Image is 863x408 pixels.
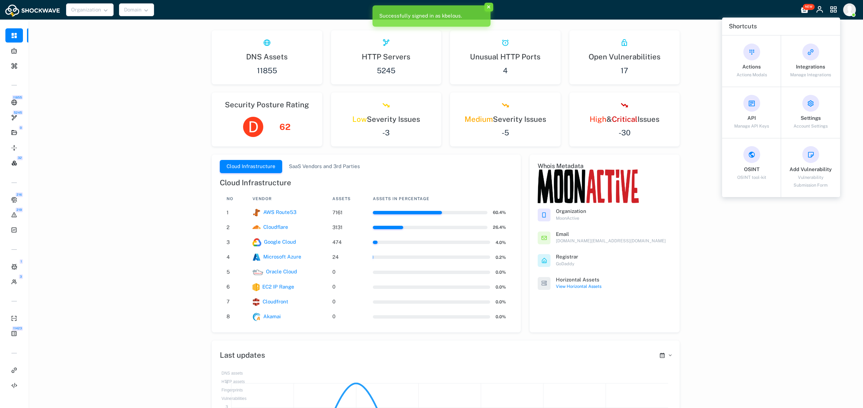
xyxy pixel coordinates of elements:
[496,284,506,291] small: 0.0%
[326,192,366,205] th: Assets
[252,283,260,291] img: ec2.png
[5,95,23,110] a: 11855
[17,156,23,161] span: 32
[730,114,773,122] a: API
[493,209,506,216] small: 60.4%
[373,12,490,27] div: Successfully signed in as kbelous.
[221,396,246,401] span: Vulnerabilities
[730,63,773,71] a: Actions
[252,223,261,232] img: cloudflare.png
[220,192,246,205] th: No
[16,208,23,212] span: 219
[496,239,506,246] small: 4.0%
[493,224,506,231] small: 26.4%
[556,209,586,214] h6: Organization
[556,261,574,266] small: GoDaddy
[252,238,261,246] img: gcp.png
[326,265,366,279] td: 0
[577,65,672,77] a: 17
[252,268,297,276] a: Oracle Cloud
[220,265,246,279] td: 5
[484,3,493,11] button: Close
[496,269,506,276] small: 0.0%
[730,166,773,173] a: OSINT
[252,253,301,261] a: Microsoft Azure
[326,205,366,220] td: 7161
[556,277,601,283] h6: Horizontal Assets
[12,95,23,100] span: 11855
[556,232,666,237] h6: Email
[5,156,23,170] a: 32
[19,126,23,130] span: 0
[12,326,23,331] span: 11423
[252,313,281,321] a: Akamai
[252,298,288,306] a: Cloudfront
[252,268,263,276] img: oracle.png
[252,283,294,291] a: EC2 IP Range
[556,238,666,243] small: [DOMAIN_NAME][EMAIL_ADDRESS][DOMAIN_NAME]
[577,127,672,139] a: -30
[220,65,314,77] a: 11855
[221,371,243,376] span: DNS assets
[220,160,282,173] button: Cloud Infrastructure
[220,220,246,235] td: 2
[803,4,815,10] span: New
[458,127,553,139] a: -5
[496,299,506,305] small: 0.0%
[282,160,367,173] button: SaaS Vendors and 3rd Parties
[5,259,23,274] a: 1
[220,235,246,250] td: 3
[496,254,506,261] small: 0.2%
[252,209,261,217] img: route53.png
[252,223,288,232] a: Cloudflare
[326,235,366,250] td: 474
[729,23,757,30] h5: Shortcuts
[4,1,61,18] img: Logo
[252,298,260,306] img: cloudfront.png
[339,65,434,77] a: 5245
[5,110,23,125] a: 5245
[220,309,246,324] td: 8
[124,7,142,12] span: Domain
[339,127,434,139] a: -3
[20,259,23,264] span: 1
[789,63,832,71] a: Integrations
[789,114,832,122] a: Settings
[366,192,512,205] th: Assets In Percentage
[538,169,639,203] img: a5dc60f9a79080acb68d5670e756725467ac28d9
[220,280,246,295] td: 6
[538,163,584,169] h5: Whois Metadata
[71,7,101,12] span: Organization
[220,179,513,187] h4: Cloud Infrastructure
[556,254,578,260] h6: Registrar
[5,126,23,140] a: 0
[246,192,326,205] th: Vendor
[252,253,261,261] img: azure.png
[326,280,366,295] td: 0
[458,65,553,77] a: 4
[19,274,23,279] span: 3
[226,380,228,385] tspan: 4
[5,192,23,207] a: 216
[221,379,245,384] span: HTTP assets
[220,351,650,359] h4: Last updates
[221,388,243,392] span: Fingerprints
[326,250,366,265] td: 24
[220,295,246,309] td: 7
[789,166,832,173] a: Add Vulnerability
[5,274,23,289] a: 3
[13,110,23,115] span: 5245
[16,192,23,197] span: 216
[5,208,23,222] a: 219
[798,3,811,17] a: New
[5,326,23,341] a: 11423
[326,220,366,235] td: 3131
[220,250,246,265] td: 4
[252,238,296,246] a: Google Cloud
[326,309,366,324] td: 0
[252,209,296,217] a: AWS Route53
[326,295,366,309] td: 0
[556,284,601,289] a: View Horizontal Assets
[496,314,506,320] small: 0.0%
